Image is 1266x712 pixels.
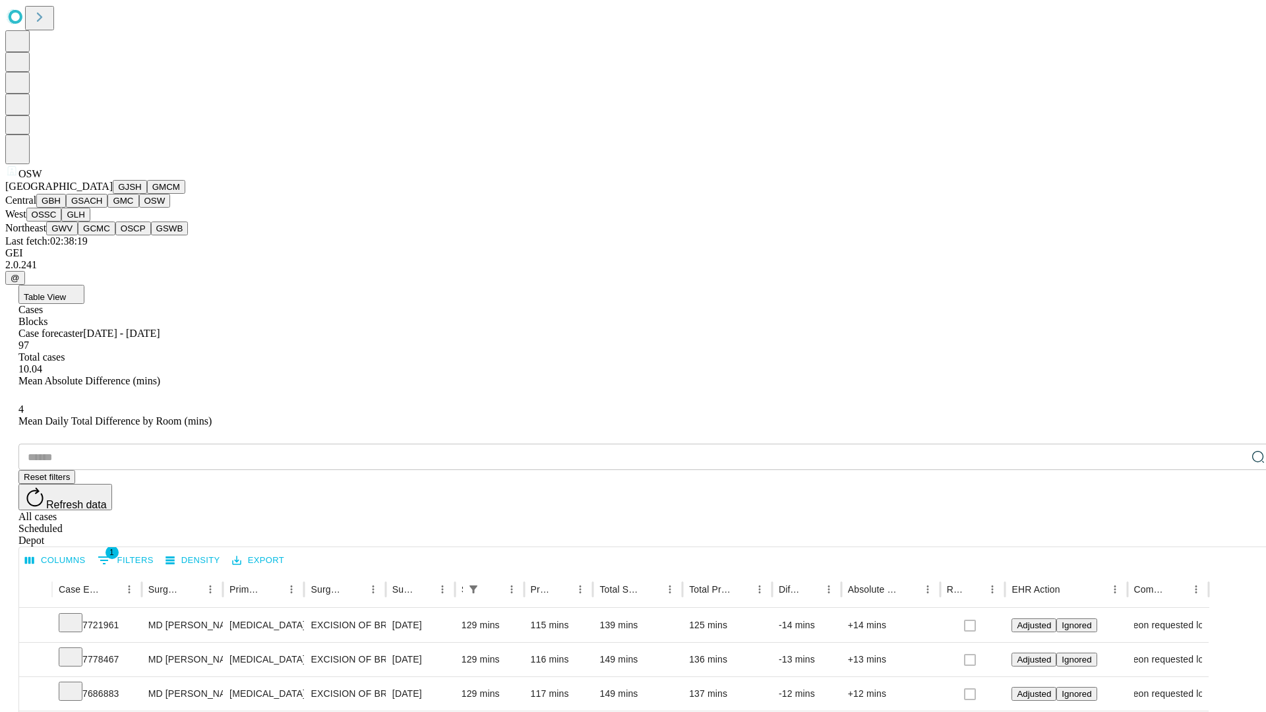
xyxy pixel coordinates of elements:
[364,580,382,599] button: Menu
[947,584,964,595] div: Resolved in EHR
[148,608,216,642] div: MD [PERSON_NAME] A Md
[1134,584,1167,595] div: Comments
[311,643,378,676] div: EXCISION OF BREAST LESION RADIOLOGICAL MARKER
[1011,584,1060,595] div: EHR Action
[115,222,151,235] button: OSCP
[18,340,29,351] span: 97
[965,580,983,599] button: Sort
[1113,643,1222,676] span: Surgeon requested longer
[59,643,135,676] div: 7778467
[599,584,641,595] div: Total Scheduled Duration
[820,580,838,599] button: Menu
[139,194,171,208] button: OSW
[18,168,42,179] span: OSW
[5,271,25,285] button: @
[848,584,899,595] div: Absolute Difference
[1011,618,1056,632] button: Adjusted
[462,643,518,676] div: 129 mins
[531,677,587,711] div: 117 mins
[462,608,518,642] div: 129 mins
[531,584,552,595] div: Predicted In Room Duration
[311,608,378,642] div: EXCISION OF BREAST LESION RADIOLOGICAL MARKER
[1017,655,1051,665] span: Adjusted
[22,550,89,571] button: Select columns
[750,580,769,599] button: Menu
[1056,653,1097,667] button: Ignored
[26,649,45,672] button: Expand
[148,677,216,711] div: MD [PERSON_NAME] A Md
[46,499,107,510] span: Refresh data
[502,580,521,599] button: Menu
[1011,653,1056,667] button: Adjusted
[1062,689,1091,699] span: Ignored
[311,584,344,595] div: Surgery Name
[5,222,46,233] span: Northeast
[464,580,483,599] div: 1 active filter
[46,222,78,235] button: GWV
[151,222,189,235] button: GSWB
[689,608,766,642] div: 125 mins
[553,580,571,599] button: Sort
[1017,620,1051,630] span: Adjusted
[18,363,42,374] span: 10.04
[599,608,676,642] div: 139 mins
[571,580,589,599] button: Menu
[59,608,135,642] div: 7721961
[1062,620,1091,630] span: Ignored
[1134,643,1202,676] div: Surgeon requested longer
[18,403,24,415] span: 4
[689,584,731,595] div: Total Predicted Duration
[148,643,216,676] div: MD [PERSON_NAME] A Md
[229,643,297,676] div: [MEDICAL_DATA]
[102,580,120,599] button: Sort
[229,608,297,642] div: [MEDICAL_DATA]
[264,580,282,599] button: Sort
[531,643,587,676] div: 116 mins
[661,580,679,599] button: Menu
[18,470,75,484] button: Reset filters
[599,677,676,711] div: 149 mins
[162,550,224,571] button: Density
[919,580,937,599] button: Menu
[1168,580,1187,599] button: Sort
[113,180,147,194] button: GJSH
[5,208,26,220] span: West
[779,677,835,711] div: -12 mins
[983,580,1002,599] button: Menu
[1056,687,1097,701] button: Ignored
[848,677,934,711] div: +12 mins
[5,247,1261,259] div: GEI
[848,608,934,642] div: +14 mins
[107,194,138,208] button: GMC
[1062,580,1080,599] button: Sort
[900,580,919,599] button: Sort
[464,580,483,599] button: Show filters
[392,677,448,711] div: [DATE]
[26,208,62,222] button: OSSC
[1062,655,1091,665] span: Ignored
[18,328,83,339] span: Case forecaster
[59,584,100,595] div: Case Epic Id
[26,614,45,638] button: Expand
[24,472,70,482] span: Reset filters
[1187,580,1205,599] button: Menu
[779,643,835,676] div: -13 mins
[5,259,1261,271] div: 2.0.241
[229,584,262,595] div: Primary Service
[599,643,676,676] div: 149 mins
[5,181,113,192] span: [GEOGRAPHIC_DATA]
[1011,687,1056,701] button: Adjusted
[18,415,212,427] span: Mean Daily Total Difference by Room (mins)
[282,580,301,599] button: Menu
[18,375,160,386] span: Mean Absolute Difference (mins)
[1134,608,1202,642] div: Surgeon requested longer
[462,584,463,595] div: Scheduled In Room Duration
[392,608,448,642] div: [DATE]
[183,580,201,599] button: Sort
[689,677,766,711] div: 137 mins
[5,194,36,206] span: Central
[201,580,220,599] button: Menu
[311,677,378,711] div: EXCISION OF BREAST LESION RADIOLOGICAL MARKER
[5,235,88,247] span: Last fetch: 02:38:19
[83,328,160,339] span: [DATE] - [DATE]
